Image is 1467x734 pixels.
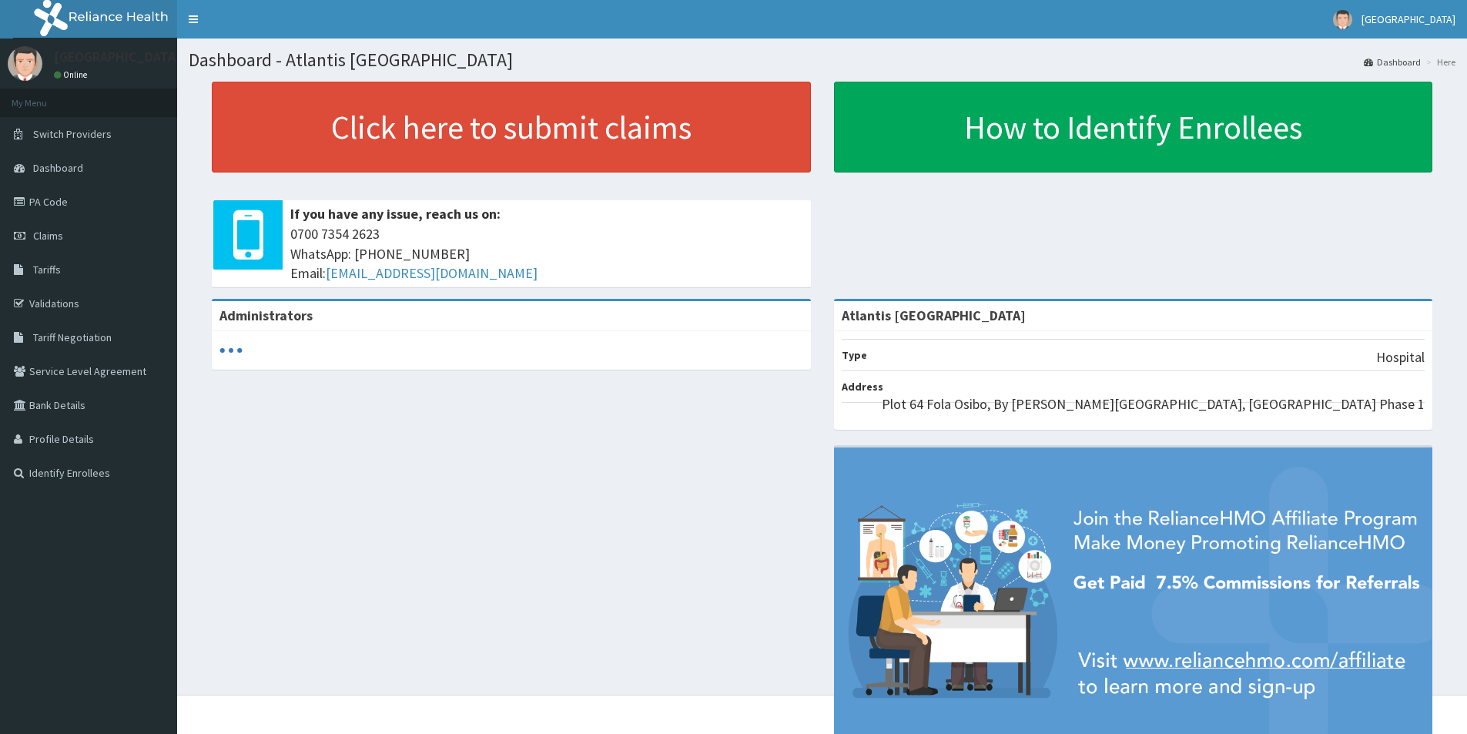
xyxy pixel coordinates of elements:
[842,307,1026,324] strong: Atlantis [GEOGRAPHIC_DATA]
[1333,10,1352,29] img: User Image
[290,224,803,283] span: 0700 7354 2623 WhatsApp: [PHONE_NUMBER] Email:
[219,339,243,362] svg: audio-loading
[842,348,867,362] b: Type
[54,69,91,80] a: Online
[8,46,42,81] img: User Image
[1364,55,1421,69] a: Dashboard
[33,127,112,141] span: Switch Providers
[1376,347,1425,367] p: Hospital
[189,50,1455,70] h1: Dashboard - Atlantis [GEOGRAPHIC_DATA]
[882,394,1425,414] p: Plot 64 Fola Osibo, By [PERSON_NAME][GEOGRAPHIC_DATA], [GEOGRAPHIC_DATA] Phase 1
[33,161,83,175] span: Dashboard
[1361,12,1455,26] span: [GEOGRAPHIC_DATA]
[33,330,112,344] span: Tariff Negotiation
[842,380,883,394] b: Address
[219,307,313,324] b: Administrators
[834,82,1433,173] a: How to Identify Enrollees
[54,50,181,64] p: [GEOGRAPHIC_DATA]
[1422,55,1455,69] li: Here
[33,263,61,277] span: Tariffs
[290,205,501,223] b: If you have any issue, reach us on:
[326,264,538,282] a: [EMAIL_ADDRESS][DOMAIN_NAME]
[33,229,63,243] span: Claims
[212,82,811,173] a: Click here to submit claims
